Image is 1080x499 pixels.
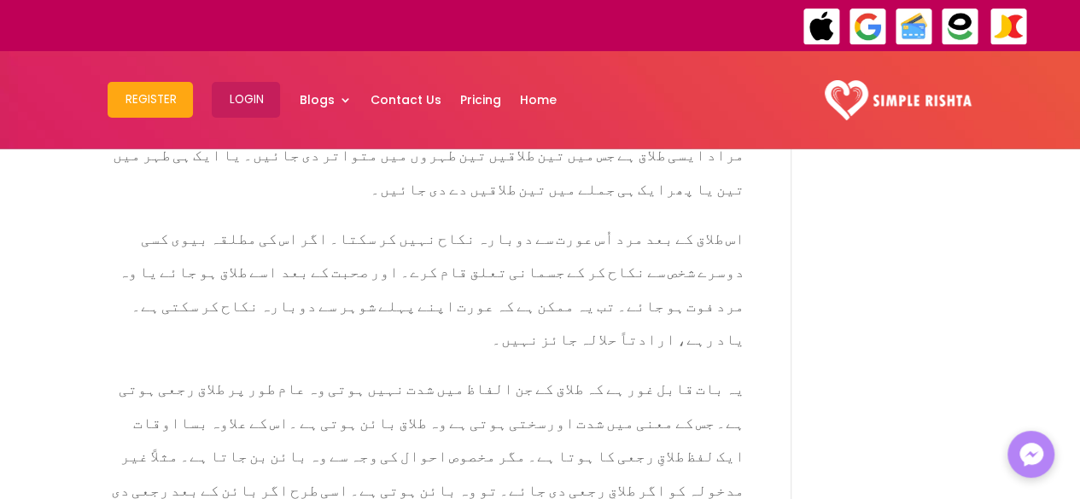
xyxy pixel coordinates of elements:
[108,82,193,118] button: Register
[212,82,280,118] button: Login
[113,98,744,204] span: یہ طلاق بائن ہی کی ایک قسم ہے۔ اسے طلاقِ بائن کبریٰ یا بینونتِ کبریٰ بھی کہتے ہیں۔ اس سے مراد ایس...
[299,55,351,144] a: Blogs
[370,55,441,144] a: Contact Us
[990,8,1028,46] img: JazzCash-icon
[108,55,193,144] a: Register
[519,55,556,144] a: Home
[803,8,841,46] img: ApplePay-icon
[941,8,979,46] img: EasyPaisa-icon
[459,55,500,144] a: Pricing
[849,8,887,46] img: GooglePay-icon
[895,8,933,46] img: Credit Cards
[212,55,280,144] a: Login
[119,215,744,355] span: اس طلاق کے بعد مرد اُس عورت سے دوبارہ نکاح نہیں کر سکتا۔ اگر اس کی مطلقہ بیوی کسی دوسرے شخص سے نک...
[1014,438,1048,472] img: Messenger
